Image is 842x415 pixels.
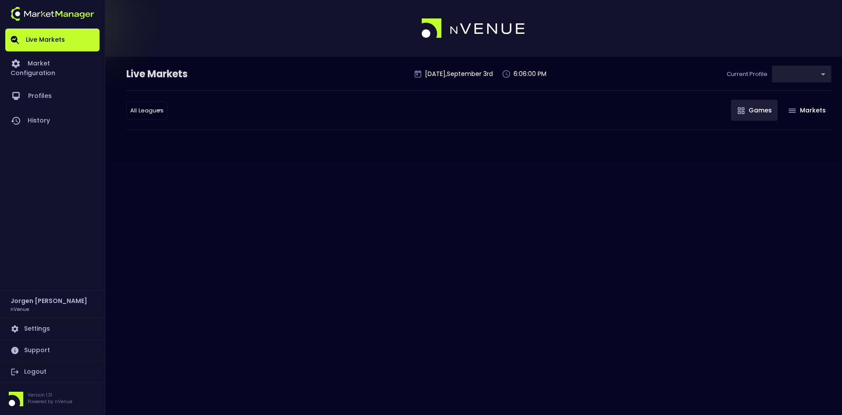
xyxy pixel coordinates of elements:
[727,70,767,79] p: Current Profile
[28,392,72,398] p: Version 1.31
[11,306,29,312] h3: nVenue
[5,108,100,133] a: History
[126,67,233,81] div: Live Markets
[5,84,100,108] a: Profiles
[11,296,87,306] h2: Jorgen [PERSON_NAME]
[5,51,100,84] a: Market Configuration
[5,361,100,383] a: Logout
[425,69,493,79] p: [DATE] , September 3 rd
[126,101,168,119] div: ​
[5,340,100,361] a: Support
[788,108,796,113] img: gameIcon
[514,69,546,79] p: 6:06:00 PM
[421,18,526,39] img: logo
[738,107,745,114] img: gameIcon
[5,29,100,51] a: Live Markets
[772,65,831,83] div: ​
[5,392,100,406] div: Version 1.31Powered by nVenue
[5,318,100,339] a: Settings
[782,100,831,121] button: Markets
[28,398,72,405] p: Powered by nVenue
[731,100,778,121] button: Games
[11,7,94,21] img: logo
